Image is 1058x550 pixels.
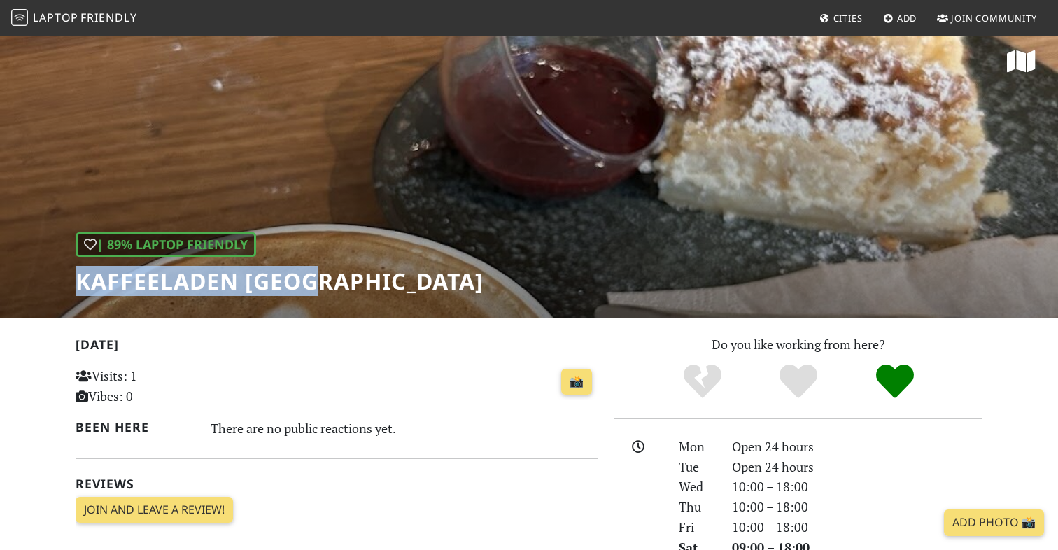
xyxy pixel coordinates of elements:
[724,437,991,457] div: Open 24 hours
[724,497,991,517] div: 10:00 – 18:00
[76,268,484,295] h1: Kaffeeladen [GEOGRAPHIC_DATA]
[847,362,943,401] div: Definitely!
[724,517,991,537] div: 10:00 – 18:00
[76,366,239,407] p: Visits: 1 Vibes: 0
[76,477,598,491] h2: Reviews
[750,362,847,401] div: Yes
[76,497,233,523] a: Join and leave a review!
[11,6,137,31] a: LaptopFriendly LaptopFriendly
[670,517,724,537] div: Fri
[724,477,991,497] div: 10:00 – 18:00
[76,337,598,358] h2: [DATE]
[211,417,598,439] div: There are no public reactions yet.
[877,6,923,31] a: Add
[724,457,991,477] div: Open 24 hours
[814,6,868,31] a: Cities
[80,10,136,25] span: Friendly
[76,420,194,435] h2: Been here
[654,362,751,401] div: No
[670,457,724,477] div: Tue
[670,437,724,457] div: Mon
[931,6,1043,31] a: Join Community
[33,10,78,25] span: Laptop
[670,477,724,497] div: Wed
[897,12,917,24] span: Add
[833,12,863,24] span: Cities
[614,334,982,355] p: Do you like working from here?
[561,369,592,395] a: 📸
[11,9,28,26] img: LaptopFriendly
[76,232,256,257] div: | 89% Laptop Friendly
[670,497,724,517] div: Thu
[951,12,1037,24] span: Join Community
